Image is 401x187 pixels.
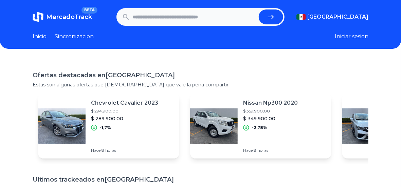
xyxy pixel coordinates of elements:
[190,93,331,159] a: Featured imageNissan Np300 2020$ 359.900,00$ 349.900,00-2,78%Hace 8 horas
[33,12,92,22] a: MercadoTrackBETA
[81,7,97,14] span: BETA
[33,81,368,88] p: Estas son algunas ofertas que [DEMOGRAPHIC_DATA] que vale la pena compartir.
[252,125,267,130] p: -2,78%
[33,12,43,22] img: MercadoTrack
[33,175,368,184] h1: Ultimos trackeados en [GEOGRAPHIC_DATA]
[46,13,92,21] span: MercadoTrack
[33,33,47,41] a: Inicio
[91,148,158,153] p: Hace 8 horas
[243,99,298,107] p: Nissan Np300 2020
[38,102,86,150] img: Featured image
[91,115,158,122] p: $ 289.900,00
[243,108,298,114] p: $ 359.900,00
[342,102,390,150] img: Featured image
[190,102,238,150] img: Featured image
[307,13,368,21] span: [GEOGRAPHIC_DATA]
[243,148,298,153] p: Hace 8 horas
[243,115,298,122] p: $ 349.900,00
[91,108,158,114] p: $ 294.900,00
[296,14,306,20] img: Mexico
[335,33,368,41] button: Iniciar sesion
[55,33,94,41] a: Sincronizacion
[38,93,179,159] a: Featured imageChevrolet Cavalier 2023$ 294.900,00$ 289.900,00-1,7%Hace 8 horas
[296,13,368,21] button: [GEOGRAPHIC_DATA]
[100,125,111,130] p: -1,7%
[91,99,158,107] p: Chevrolet Cavalier 2023
[33,70,368,80] h1: Ofertas destacadas en [GEOGRAPHIC_DATA]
